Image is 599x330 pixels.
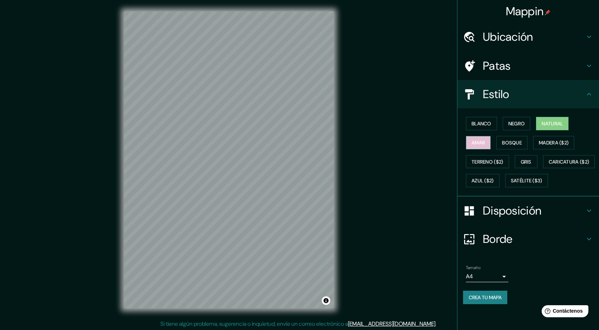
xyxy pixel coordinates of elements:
[322,296,330,305] button: Activar o desactivar atribución
[533,136,574,149] button: Madera ($2)
[506,4,544,19] font: Mappin
[457,80,599,108] div: Estilo
[483,232,513,246] font: Borde
[466,174,500,187] button: Azul ($2)
[457,197,599,225] div: Disposición
[472,159,503,165] font: Terreno ($2)
[539,140,569,146] font: Madera ($2)
[466,117,497,130] button: Blanco
[503,117,531,130] button: Negro
[496,136,527,149] button: Bosque
[469,294,502,301] font: Crea tu mapa
[545,10,550,15] img: pin-icon.png
[521,159,531,165] font: Gris
[543,155,595,169] button: Caricatura ($2)
[124,11,334,308] canvas: Mapa
[463,291,507,304] button: Crea tu mapa
[502,140,522,146] font: Bosque
[466,273,473,280] font: A4
[515,155,537,169] button: Gris
[472,120,491,127] font: Blanco
[505,174,548,187] button: Satélite ($3)
[466,265,480,271] font: Tamaño
[536,117,569,130] button: Natural
[435,320,437,328] font: .
[472,140,485,146] font: Amar
[466,155,509,169] button: Terreno ($2)
[508,120,525,127] font: Negro
[466,271,508,282] div: A4
[160,320,348,328] font: Si tiene algún problema, sugerencia o inquietud, envíe un correo electrónico a
[549,159,589,165] font: Caricatura ($2)
[457,23,599,51] div: Ubicación
[483,58,511,73] font: Patas
[483,203,541,218] font: Disposición
[348,320,435,328] a: [EMAIL_ADDRESS][DOMAIN_NAME]
[483,29,533,44] font: Ubicación
[437,320,438,328] font: .
[438,320,439,328] font: .
[542,120,563,127] font: Natural
[457,225,599,253] div: Borde
[536,302,591,322] iframe: Lanzador de widgets de ayuda
[483,87,509,102] font: Estilo
[472,178,494,184] font: Azul ($2)
[511,178,542,184] font: Satélite ($3)
[466,136,491,149] button: Amar
[457,52,599,80] div: Patas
